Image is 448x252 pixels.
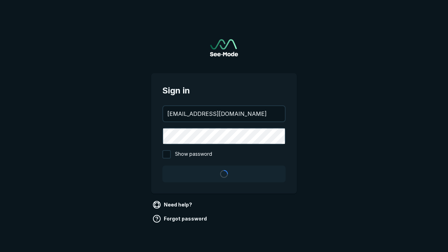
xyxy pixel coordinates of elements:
span: Show password [175,150,212,159]
a: Need help? [151,199,195,210]
span: Sign in [162,84,286,97]
img: See-Mode Logo [210,39,238,56]
a: Forgot password [151,213,210,224]
a: Go to sign in [210,39,238,56]
input: your@email.com [163,106,285,121]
